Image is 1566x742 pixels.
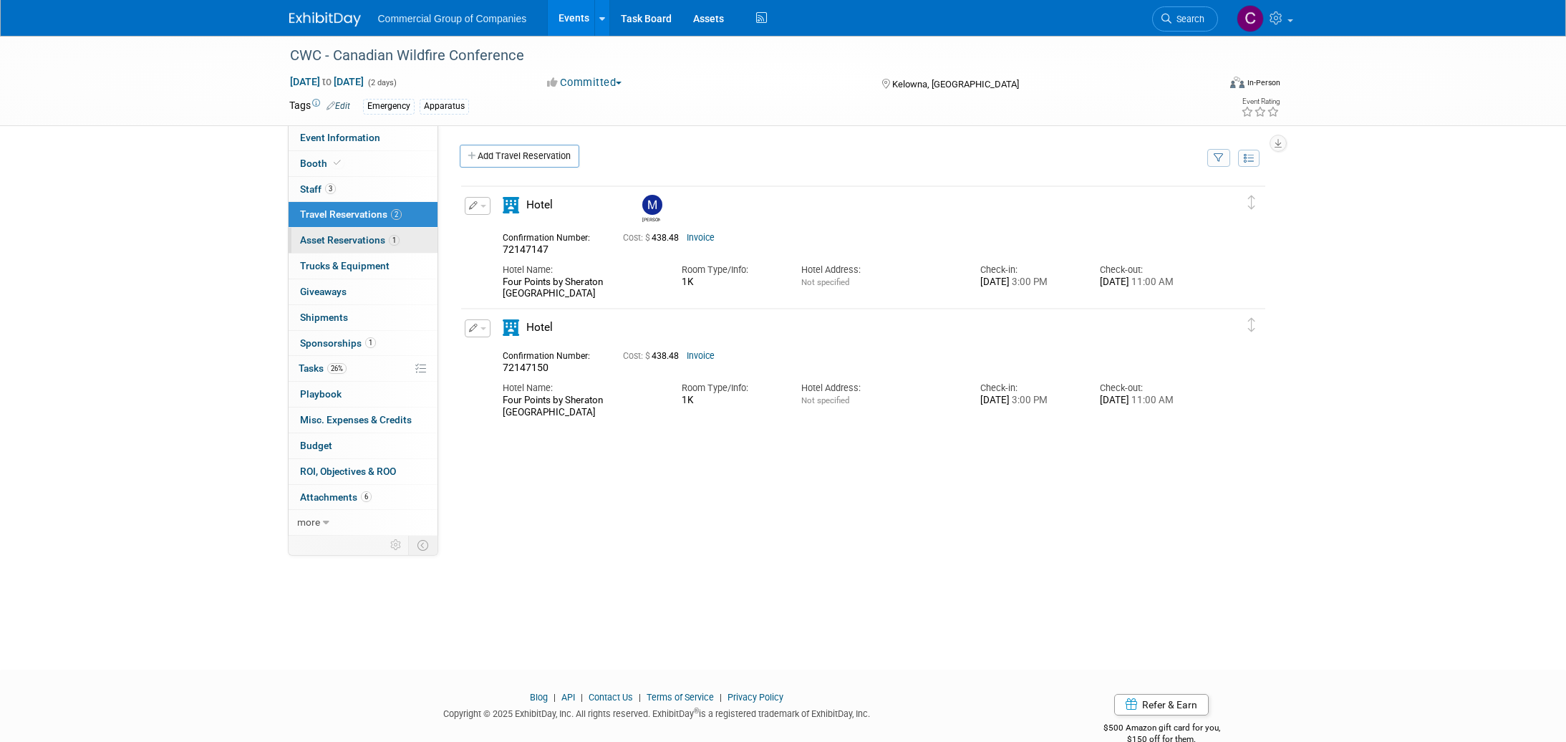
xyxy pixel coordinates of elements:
[728,692,783,703] a: Privacy Policy
[1100,276,1198,289] div: [DATE]
[300,414,412,425] span: Misc. Expenses & Credits
[289,151,438,176] a: Booth
[801,382,959,395] div: Hotel Address:
[1129,395,1174,405] span: 11:00 AM
[289,98,350,115] td: Tags
[289,408,438,433] a: Misc. Expenses & Credits
[1230,77,1244,88] img: Format-Inperson.png
[300,466,396,477] span: ROI, Objectives & ROO
[687,233,715,243] a: Invoice
[289,228,438,253] a: Asset Reservations1
[300,491,372,503] span: Attachments
[289,75,364,88] span: [DATE] [DATE]
[1010,276,1048,287] span: 3:00 PM
[503,319,519,336] i: Hotel
[300,260,390,271] span: Trucks & Equipment
[300,388,342,400] span: Playbook
[1248,318,1255,332] i: Click and drag to move item
[289,177,438,202] a: Staff3
[289,510,438,535] a: more
[300,312,348,323] span: Shipments
[367,78,397,87] span: (2 days)
[289,12,361,26] img: ExhibitDay
[460,145,579,168] a: Add Travel Reservation
[289,433,438,458] a: Budget
[980,264,1078,276] div: Check-in:
[289,382,438,407] a: Playbook
[503,228,601,244] div: Confirmation Number:
[801,395,849,405] span: Not specified
[289,279,438,304] a: Giveaways
[289,125,438,150] a: Event Information
[503,197,519,213] i: Hotel
[526,198,553,211] span: Hotel
[325,183,336,194] span: 3
[361,491,372,502] span: 6
[1134,74,1281,96] div: Event Format
[623,233,652,243] span: Cost: $
[300,440,332,451] span: Budget
[327,101,350,111] a: Edit
[542,75,627,90] button: Committed
[503,347,601,362] div: Confirmation Number:
[300,158,344,169] span: Booth
[687,351,715,361] a: Invoice
[327,363,347,374] span: 26%
[334,159,341,167] i: Booth reservation complete
[300,132,380,143] span: Event Information
[589,692,633,703] a: Contact Us
[1237,5,1264,32] img: Cole Mattern
[980,382,1078,395] div: Check-in:
[682,395,780,406] div: 1K
[420,99,469,114] div: Apparatus
[1114,694,1209,715] a: Refer & Earn
[289,485,438,510] a: Attachments6
[1171,14,1204,24] span: Search
[391,209,402,220] span: 2
[980,276,1078,289] div: [DATE]
[289,459,438,484] a: ROI, Objectives & ROO
[384,536,409,554] td: Personalize Event Tab Strip
[289,202,438,227] a: Travel Reservations2
[1241,98,1280,105] div: Event Rating
[1100,395,1198,407] div: [DATE]
[289,356,438,381] a: Tasks26%
[1214,154,1224,163] i: Filter by Traveler
[561,692,575,703] a: API
[1247,77,1280,88] div: In-Person
[320,76,334,87] span: to
[503,264,660,276] div: Hotel Name:
[300,208,402,220] span: Travel Reservations
[577,692,586,703] span: |
[297,516,320,528] span: more
[408,536,438,554] td: Toggle Event Tabs
[289,704,1025,721] div: Copyright © 2025 ExhibitDay, Inc. All rights reserved. ExhibitDay is a registered trademark of Ex...
[801,277,849,287] span: Not specified
[300,234,400,246] span: Asset Reservations
[623,351,685,361] span: 438.48
[980,395,1078,407] div: [DATE]
[300,337,376,349] span: Sponsorships
[300,286,347,297] span: Giveaways
[378,13,527,24] span: Commercial Group of Companies
[1100,264,1198,276] div: Check-out:
[682,382,780,395] div: Room Type/Info:
[1129,276,1174,287] span: 11:00 AM
[363,99,415,114] div: Emergency
[503,395,660,419] div: Four Points by Sheraton [GEOGRAPHIC_DATA]
[530,692,548,703] a: Blog
[285,43,1197,69] div: CWC - Canadian Wildfire Conference
[694,707,699,715] sup: ®
[1100,382,1198,395] div: Check-out:
[623,351,652,361] span: Cost: $
[642,195,662,215] img: Mike Thomson
[1152,6,1218,32] a: Search
[716,692,725,703] span: |
[503,362,548,373] span: 72147150
[526,321,553,334] span: Hotel
[647,692,714,703] a: Terms of Service
[1010,395,1048,405] span: 3:00 PM
[365,337,376,348] span: 1
[623,233,685,243] span: 438.48
[503,244,548,255] span: 72147147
